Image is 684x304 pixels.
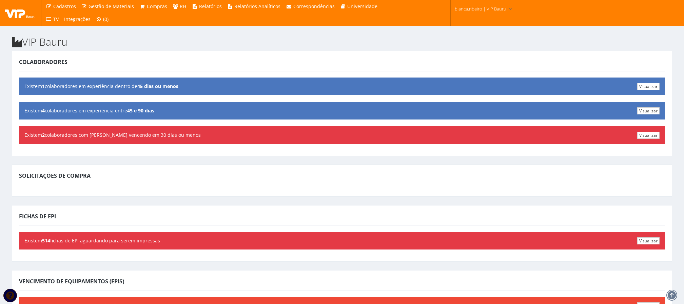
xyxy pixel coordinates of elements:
[19,58,67,66] span: Colaboradores
[637,237,660,244] a: Visualizar
[19,126,665,144] div: Existem colaboradores com [PERSON_NAME] vencendo em 30 dias ou menos
[147,3,167,9] span: Compras
[43,13,61,26] a: TV
[5,8,36,18] img: logo
[234,3,280,9] span: Relatórios Analíticos
[19,232,665,249] div: Existem fichas de EPI aguardando para serem impressas
[455,5,506,12] span: bianca.ribeiro | VIP Bauru
[53,16,59,22] span: TV
[127,107,154,114] b: 45 e 90 dias
[19,278,124,285] span: Vencimento de Equipamentos (EPIs)
[53,3,76,9] span: Cadastros
[180,3,186,9] span: RH
[42,107,45,114] b: 4
[64,16,91,22] span: Integrações
[42,83,45,89] b: 1
[19,78,665,95] div: Existem colaboradores em experiência dentro de
[637,132,660,139] a: Visualizar
[61,13,93,26] a: Integrações
[137,83,178,89] b: 45 dias ou menos
[347,3,377,9] span: Universidade
[103,16,109,22] span: (0)
[12,36,672,47] h2: VIP Bauru
[19,172,91,179] span: Solicitações de Compra
[19,102,665,120] div: Existem colaboradores em experiência entre
[293,3,335,9] span: Correspondências
[89,3,134,9] span: Gestão de Materiais
[637,107,660,114] a: Visualizar
[42,132,45,138] b: 2
[199,3,222,9] span: Relatórios
[93,13,112,26] a: (0)
[637,83,660,90] a: Visualizar
[19,213,56,220] span: Fichas de EPI
[42,237,50,244] b: 514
